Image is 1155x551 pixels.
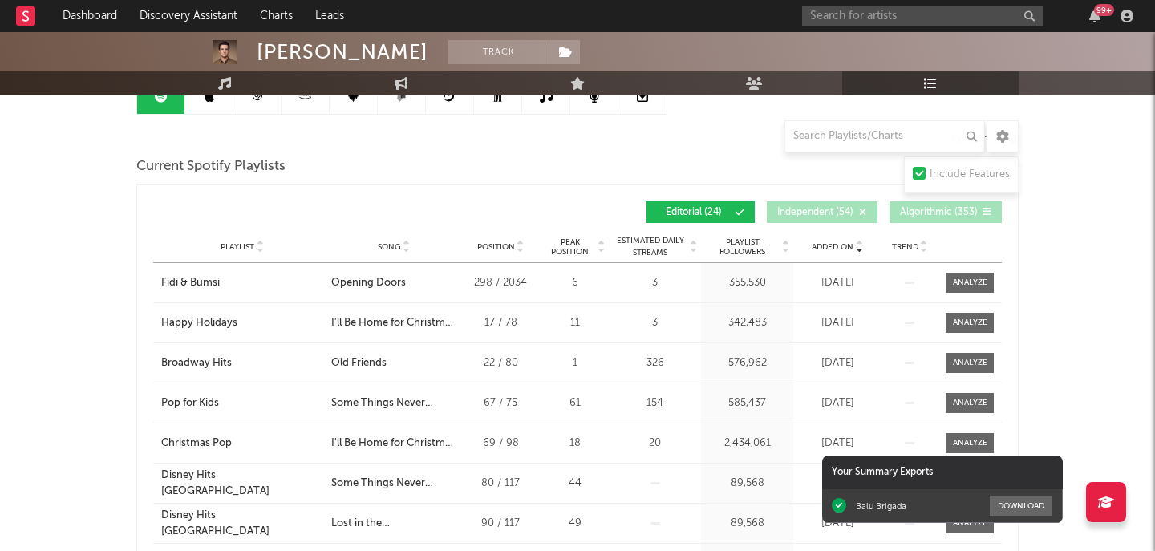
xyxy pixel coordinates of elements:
span: Editorial ( 24 ) [657,208,731,217]
div: [DATE] [797,516,877,532]
div: 90 / 117 [464,516,537,532]
div: [PERSON_NAME] [257,40,428,64]
a: Broadway Hits [161,355,323,371]
span: Trend [892,242,918,252]
span: Added On [812,242,853,252]
div: [DATE] [797,355,877,371]
a: Happy Holidays [161,315,323,331]
div: 49 [545,516,605,532]
div: Some Things Never Change [331,476,456,492]
div: I'll Be Home for Christmas (feat. [PERSON_NAME]) [331,315,456,331]
input: Search for artists [802,6,1043,26]
div: 342,483 [705,315,789,331]
a: Disney Hits [GEOGRAPHIC_DATA] [161,468,323,499]
div: 154 [613,395,697,411]
div: 326 [613,355,697,371]
div: 89,568 [705,476,789,492]
span: Playlist [221,242,254,252]
div: Pop for Kids [161,395,219,411]
span: Song [378,242,401,252]
div: 11 [545,315,605,331]
span: Peak Position [545,237,595,257]
div: [DATE] [797,476,877,492]
span: Current Spotify Playlists [136,157,286,176]
div: Christmas Pop [161,436,232,452]
div: Your Summary Exports [822,456,1063,489]
a: Fidi & Bumsi [161,275,323,291]
div: [DATE] [797,275,877,291]
div: 44 [545,476,605,492]
div: Fidi & Bumsi [161,275,220,291]
div: Old Friends [331,355,387,371]
div: 80 / 117 [464,476,537,492]
div: 61 [545,395,605,411]
a: Christmas Pop [161,436,323,452]
div: 17 / 78 [464,315,537,331]
span: Playlist Followers [705,237,780,257]
button: 99+ [1089,10,1100,22]
button: Independent(54) [767,201,877,223]
div: 22 / 80 [464,355,537,371]
div: Happy Holidays [161,315,237,331]
div: Include Features [930,165,1010,184]
div: 3 [613,315,697,331]
div: Some Things Never Change [331,395,456,411]
span: Algorithmic ( 353 ) [900,208,978,217]
a: Disney Hits [GEOGRAPHIC_DATA] [161,508,323,539]
div: 89,568 [705,516,789,532]
div: Lost in the [PERSON_NAME] [331,516,456,532]
div: 1 [545,355,605,371]
div: 585,437 [705,395,789,411]
button: Algorithmic(353) [890,201,1002,223]
button: Editorial(24) [646,201,755,223]
div: 6 [545,275,605,291]
div: Opening Doors [331,275,406,291]
button: Track [448,40,549,64]
div: 298 / 2034 [464,275,537,291]
div: 2,434,061 [705,436,789,452]
span: Independent ( 54 ) [777,208,853,217]
div: [DATE] [797,315,877,331]
a: Pop for Kids [161,395,323,411]
div: Balu Brigada [856,500,906,512]
div: I'll Be Home for Christmas (feat. [PERSON_NAME]) [331,436,456,452]
input: Search Playlists/Charts [784,120,985,152]
div: [DATE] [797,395,877,411]
div: 69 / 98 [464,436,537,452]
div: Broadway Hits [161,355,232,371]
div: 99 + [1094,4,1114,16]
div: [DATE] [797,436,877,452]
span: Estimated Daily Streams [613,235,687,259]
div: 3 [613,275,697,291]
div: 355,530 [705,275,789,291]
button: Download [990,496,1052,516]
div: 20 [613,436,697,452]
span: Position [477,242,515,252]
div: 576,962 [705,355,789,371]
div: 18 [545,436,605,452]
div: 67 / 75 [464,395,537,411]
